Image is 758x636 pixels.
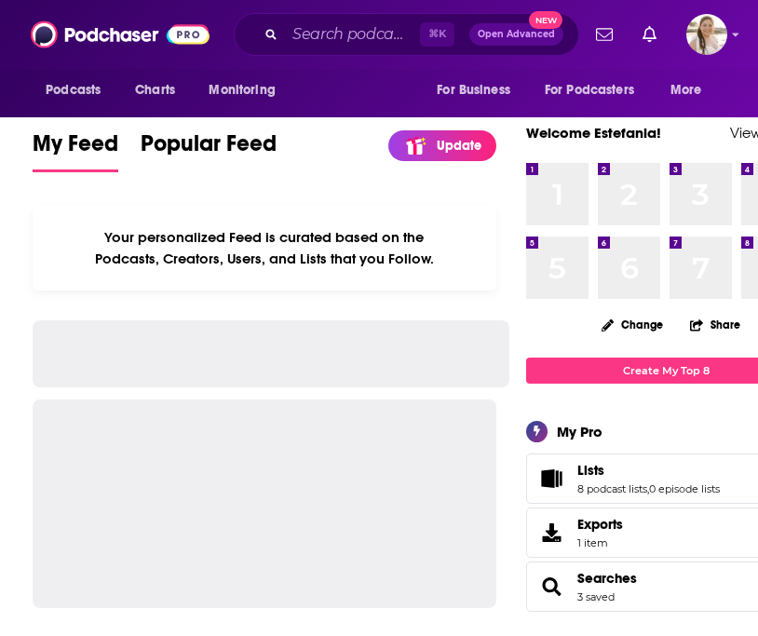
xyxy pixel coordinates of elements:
img: User Profile [686,14,727,55]
span: Monitoring [209,77,275,103]
a: Lists [533,466,570,492]
input: Search podcasts, credits, & more... [285,20,420,49]
button: Open AdvancedNew [469,23,563,46]
span: Popular Feed [141,129,277,169]
a: Show notifications dropdown [635,19,664,50]
a: 8 podcast lists [577,482,647,495]
a: Show notifications dropdown [589,19,620,50]
span: My Feed [33,129,118,169]
span: Logged in as acquavie [686,14,727,55]
a: Update [388,130,496,161]
a: Welcome Estefania! [526,124,661,142]
span: For Podcasters [545,77,634,103]
span: Podcasts [46,77,101,103]
button: Show profile menu [686,14,727,55]
span: Open Advanced [478,30,555,39]
a: Popular Feed [141,129,277,172]
span: 1 item [577,536,623,549]
span: Charts [135,77,175,103]
div: My Pro [557,423,602,440]
span: Exports [577,516,623,533]
button: open menu [424,73,534,108]
a: Charts [123,73,186,108]
div: Your personalized Feed is curated based on the Podcasts, Creators, Users, and Lists that you Follow. [33,206,496,291]
span: More [670,77,702,103]
span: Lists [577,462,604,479]
button: Change [590,313,674,336]
span: ⌘ K [420,22,454,47]
a: Lists [577,462,720,479]
span: , [647,482,649,495]
a: Searches [577,570,637,587]
img: Podchaser - Follow, Share and Rate Podcasts [31,17,210,52]
span: For Business [437,77,510,103]
a: My Feed [33,129,118,172]
button: open menu [533,73,661,108]
button: Share [689,306,741,343]
div: Search podcasts, credits, & more... [234,13,579,56]
span: Exports [533,520,570,546]
button: open menu [33,73,125,108]
a: 0 episode lists [649,482,720,495]
span: New [529,11,562,29]
button: open menu [196,73,299,108]
button: open menu [657,73,725,108]
p: Update [437,138,481,154]
a: 3 saved [577,590,615,603]
a: Searches [533,574,570,600]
